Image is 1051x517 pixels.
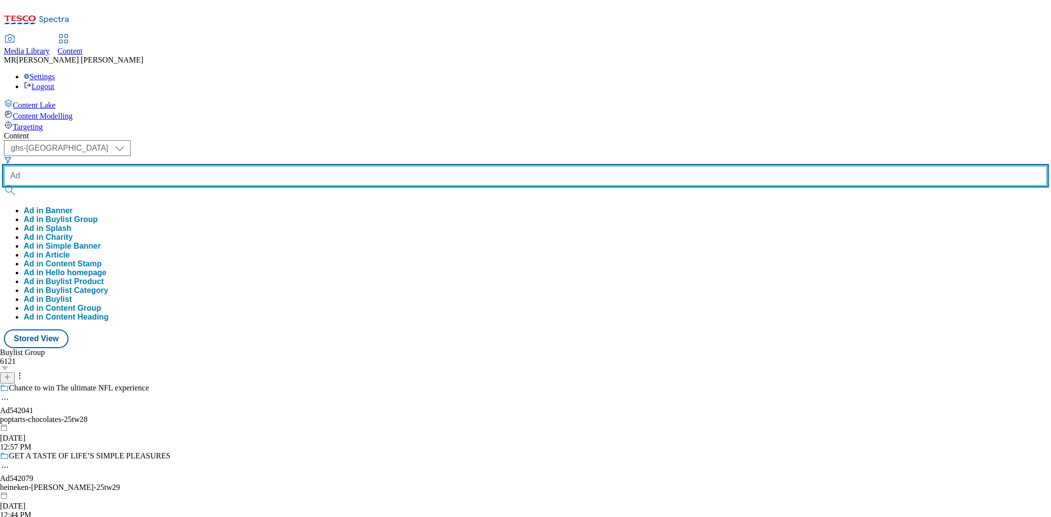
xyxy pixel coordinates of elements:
div: Content [4,131,1047,140]
button: Stored View [4,329,68,348]
span: Article [45,251,70,259]
span: Content Lake [13,101,56,109]
a: Content Modelling [4,110,1047,121]
span: Buylist Product [45,277,103,286]
button: Ad in Buylist [24,295,72,304]
button: Ad in Content Stamp [24,259,102,268]
div: Ad in [24,251,70,259]
button: Ad in Buylist Group [24,215,98,224]
div: Ad in [24,286,108,295]
button: Ad in Banner [24,206,73,215]
button: Ad in Splash [24,224,71,233]
a: Settings [24,72,55,81]
span: Content [58,47,83,55]
a: Content Lake [4,99,1047,110]
button: Ad in Buylist Product [24,277,104,286]
span: Content Modelling [13,112,72,120]
span: Buylist Category [45,286,108,294]
span: Buylist [45,295,71,303]
button: Ad in Content Group [24,304,101,313]
a: Media Library [4,35,50,56]
button: Ad in Content Heading [24,313,108,322]
span: Targeting [13,123,43,131]
div: GET A TASTE OF LIFE’S SIMPLE PLEASURES [9,452,170,460]
input: Search [4,166,1047,186]
button: Ad in Simple Banner [24,242,101,251]
span: MR [4,56,16,64]
span: [PERSON_NAME] [PERSON_NAME] [16,56,143,64]
button: Ad in Buylist Category [24,286,108,295]
a: Targeting [4,121,1047,131]
span: Media Library [4,47,50,55]
button: Ad in Charity [24,233,73,242]
div: Ad in [24,277,104,286]
button: Ad in Article [24,251,70,259]
a: Logout [24,82,54,91]
svg: Search Filters [4,156,12,164]
div: Chance to win The ultimate NFL experience [9,384,149,392]
button: Ad in Hello homepage [24,268,106,277]
a: Content [58,35,83,56]
span: Charity [45,233,72,241]
div: Ad in [24,233,73,242]
div: Ad in [24,295,72,304]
